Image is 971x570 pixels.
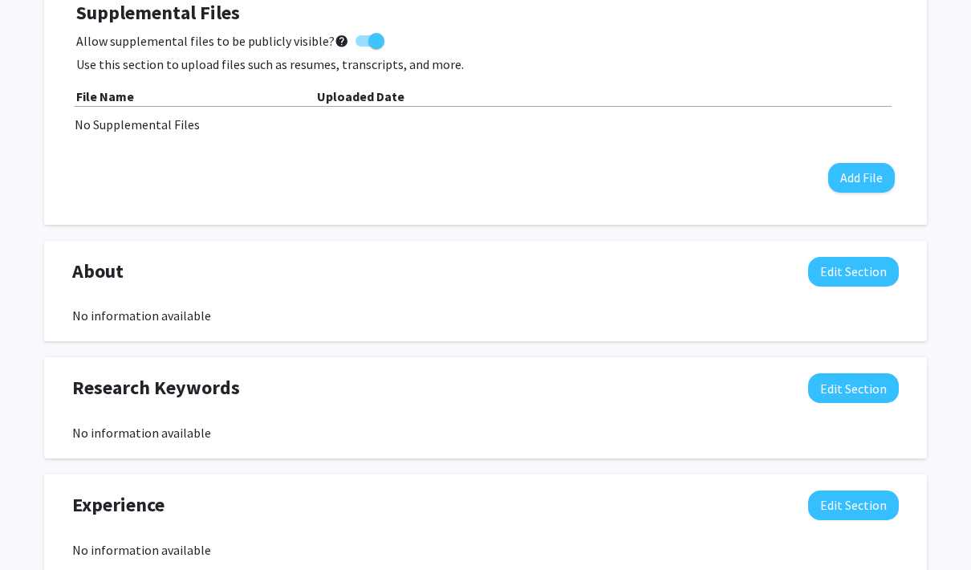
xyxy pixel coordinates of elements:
h4: Supplemental Files [76,2,895,25]
span: Research Keywords [72,373,240,402]
p: Use this section to upload files such as resumes, transcripts, and more. [76,55,895,74]
span: Allow supplemental files to be publicly visible? [76,31,349,51]
div: No Supplemental Files [75,115,896,134]
b: Uploaded Date [317,88,404,104]
mat-icon: help [335,31,349,51]
div: No information available [72,306,899,325]
button: Edit About [808,257,899,287]
span: About [72,257,124,286]
button: Edit Experience [808,491,899,520]
b: File Name [76,88,134,104]
button: Edit Research Keywords [808,373,899,403]
div: No information available [72,423,899,442]
div: No information available [72,540,899,560]
button: Add File [828,163,895,193]
span: Experience [72,491,165,519]
iframe: Chat [12,498,68,558]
